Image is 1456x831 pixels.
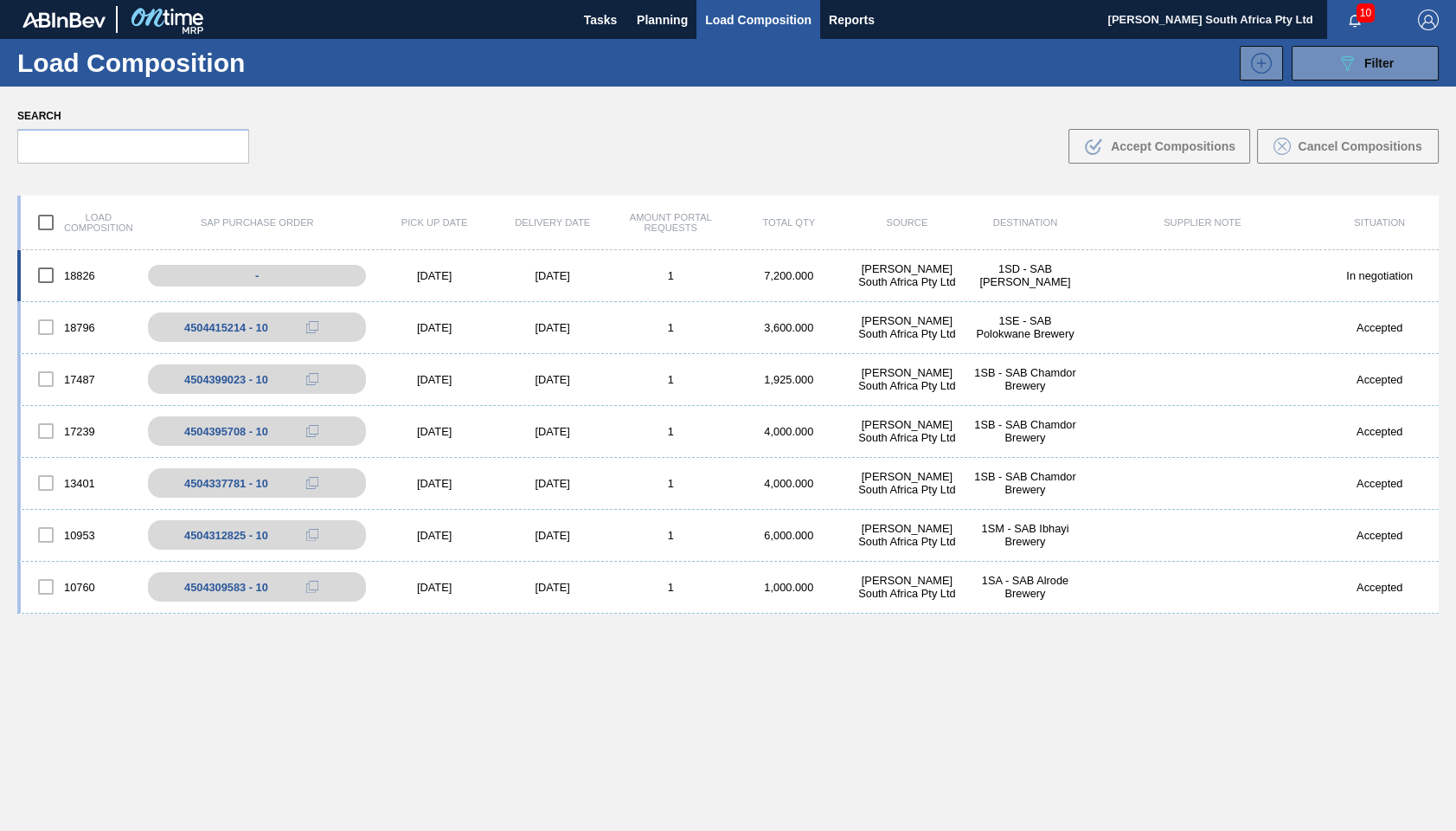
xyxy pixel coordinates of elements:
[375,477,494,490] div: [DATE]
[493,477,612,490] div: [DATE]
[966,314,1085,340] div: 1SE - SAB Polokwane Brewery
[22,12,106,28] img: TNhmsLtSVTkK8tSr43FrP2fwEKptu5GPRR3wAAAABJRU5ErkJggg==
[375,321,494,334] div: [DATE]
[1320,269,1439,282] div: In negotiation
[21,413,139,449] div: 17239
[21,309,139,345] div: 18796
[730,529,849,542] div: 6,000.000
[612,477,730,490] div: 1
[966,366,1085,392] div: 1SB - SAB Chamdor Brewery
[184,581,268,594] div: 4504309583 - 10
[730,269,849,282] div: 7,200.000
[848,366,966,392] div: Henkel South Africa Pty Ltd
[184,321,268,334] div: 4504415214 - 10
[966,470,1085,496] div: 1SB - SAB Chamdor Brewery
[375,373,494,386] div: [DATE]
[493,529,612,542] div: [DATE]
[730,373,849,386] div: 1,925.000
[184,425,268,438] div: 4504395708 - 10
[295,317,330,338] div: Copy
[730,321,849,334] div: 3,600.000
[184,529,268,542] div: 4504312825 - 10
[848,217,966,228] div: Source
[295,473,330,493] div: Copy
[612,425,730,438] div: 1
[1327,8,1382,32] button: Notifications
[493,269,612,282] div: [DATE]
[184,477,268,490] div: 4504337781 - 10
[493,373,612,386] div: [DATE]
[295,369,330,390] div: Copy
[493,425,612,438] div: [DATE]
[1364,56,1394,70] span: Filter
[1320,581,1439,594] div: Accepted
[1111,139,1235,153] span: Accept Compositions
[493,217,612,228] div: Delivery Date
[21,517,139,553] div: 10953
[1320,321,1439,334] div: Accepted
[848,262,966,288] div: Henkel South Africa Pty Ltd
[730,581,849,594] div: 1,000.000
[1357,3,1375,23] span: 10
[1068,129,1250,164] button: Accept Compositions
[730,477,849,490] div: 4,000.000
[730,217,849,228] div: Total Qty
[21,204,139,241] div: Load composition
[17,53,296,73] h1: Load Composition
[295,577,330,597] div: Copy
[612,321,730,334] div: 1
[612,212,730,233] div: Amount Portal Requests
[148,265,365,287] div: -
[581,10,619,30] span: Tasks
[612,373,730,386] div: 1
[1320,217,1439,228] div: Situation
[375,529,494,542] div: [DATE]
[375,217,494,228] div: Pick up Date
[705,10,811,30] span: Load Composition
[966,574,1085,600] div: 1SA - SAB Alrode Brewery
[1418,10,1439,30] img: Logout
[21,569,139,605] div: 10760
[829,10,875,30] span: Reports
[493,581,612,594] div: [DATE]
[612,269,730,282] div: 1
[375,269,494,282] div: [DATE]
[848,418,966,444] div: Henkel South Africa Pty Ltd
[184,373,268,386] div: 4504399023 - 10
[21,361,139,397] div: 17487
[21,465,139,501] div: 13401
[1084,217,1320,228] div: Supplier Note
[848,470,966,496] div: Henkel South Africa Pty Ltd
[612,529,730,542] div: 1
[1292,46,1439,81] button: Filter
[966,217,1085,228] div: Destination
[1231,46,1283,81] div: New Load Composition
[1320,373,1439,386] div: Accepted
[375,581,494,594] div: [DATE]
[21,257,139,293] div: 18826
[966,262,1085,288] div: 1SD - SAB Rosslyn Brewery
[1320,477,1439,490] div: Accepted
[1320,425,1439,438] div: Accepted
[637,10,688,30] span: Planning
[295,421,330,441] div: Copy
[1298,139,1421,153] span: Cancel Compositions
[730,425,849,438] div: 4,000.000
[493,321,612,334] div: [DATE]
[848,574,966,600] div: Henkel South Africa Pty Ltd
[295,525,330,545] div: Copy
[139,217,375,228] div: SAP Purchase Order
[966,418,1085,444] div: 1SB - SAB Chamdor Brewery
[612,581,730,594] div: 1
[375,425,494,438] div: [DATE]
[1320,529,1439,542] div: Accepted
[1257,129,1439,164] button: Cancel Compositions
[848,314,966,340] div: Henkel South Africa Pty Ltd
[966,522,1085,548] div: 1SM - SAB Ibhayi Brewery
[17,104,249,129] label: Search
[848,522,966,548] div: Henkel South Africa Pty Ltd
